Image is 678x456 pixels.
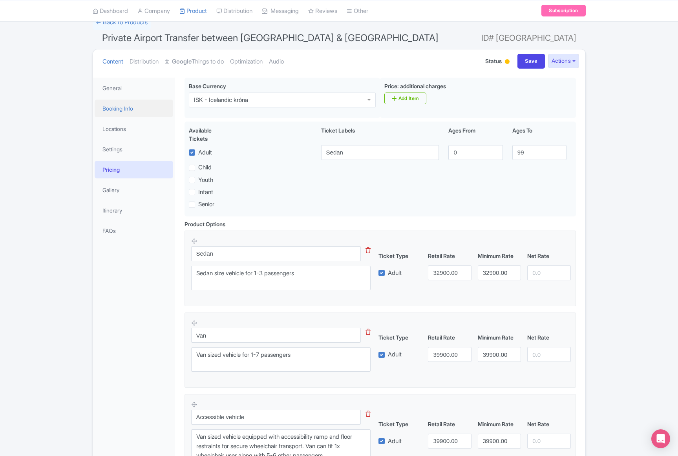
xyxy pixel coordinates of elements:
[384,82,446,90] label: Price: additional charges
[198,200,214,209] label: Senior
[444,126,507,143] div: Ages From
[425,252,474,260] div: Retail Rate
[191,246,361,261] input: Option Name
[481,30,576,46] span: ID# [GEOGRAPHIC_DATA]
[191,328,361,343] input: Option Name
[191,266,371,290] textarea: Sedan size vehicle for 1-3 passengers
[95,100,173,117] a: Booking Info
[269,49,284,74] a: Audio
[93,15,151,30] a: ← Back to Products
[189,126,231,143] div: Available Tickets
[388,269,402,278] label: Adult
[428,434,471,449] input: 0.0
[517,54,545,69] input: Save
[194,96,248,104] div: ISK - Icelandic króna
[375,252,425,260] div: Ticket Type
[384,93,426,104] a: Add Item
[425,333,474,342] div: Retail Rate
[388,437,402,446] label: Adult
[172,57,192,66] strong: Google
[198,148,212,157] label: Adult
[95,79,173,97] a: General
[478,347,521,362] input: 0.0
[198,176,213,185] label: Youth
[508,126,571,143] div: Ages To
[375,420,425,428] div: Ticket Type
[185,220,225,228] div: Product Options
[198,188,213,197] label: Infant
[321,145,439,160] input: Adult
[475,420,524,428] div: Minimum Rate
[95,202,173,219] a: Itinerary
[191,347,371,372] textarea: Van sized vehicle for 1-7 passengers
[425,420,474,428] div: Retail Rate
[102,32,439,44] span: Private Airport Transfer between [GEOGRAPHIC_DATA] & [GEOGRAPHIC_DATA]
[503,56,511,68] div: Building
[191,410,361,425] input: Option Name
[428,347,471,362] input: 0.0
[189,83,226,89] span: Base Currency
[651,429,670,448] div: Open Intercom Messenger
[475,333,524,342] div: Minimum Rate
[548,54,579,68] button: Actions
[102,49,123,74] a: Content
[130,49,159,74] a: Distribution
[95,181,173,199] a: Gallery
[527,347,570,362] input: 0.0
[478,265,521,280] input: 0.0
[541,5,585,16] a: Subscription
[375,333,425,342] div: Ticket Type
[428,265,471,280] input: 0.0
[198,163,212,172] label: Child
[524,420,574,428] div: Net Rate
[95,161,173,178] a: Pricing
[95,120,173,138] a: Locations
[95,140,173,158] a: Settings
[230,49,263,74] a: Optimization
[388,350,402,359] label: Adult
[485,57,502,65] span: Status
[478,434,521,449] input: 0.0
[475,252,524,260] div: Minimum Rate
[165,49,224,74] a: GoogleThings to do
[524,333,574,342] div: Net Rate
[316,126,444,143] div: Ticket Labels
[527,434,570,449] input: 0.0
[524,252,574,260] div: Net Rate
[95,222,173,240] a: FAQs
[527,265,570,280] input: 0.0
